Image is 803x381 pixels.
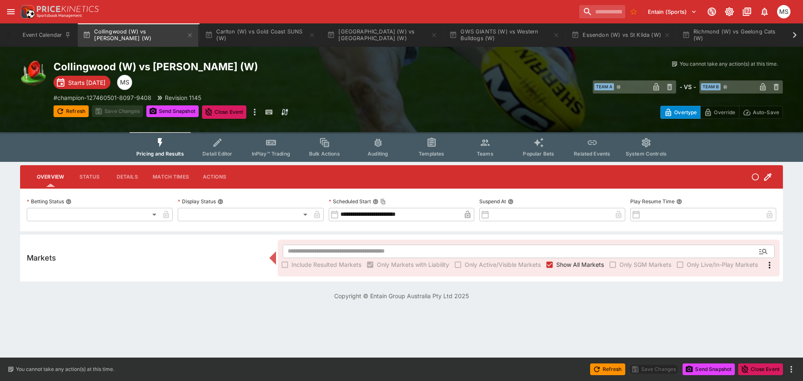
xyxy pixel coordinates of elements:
[700,106,739,119] button: Override
[680,60,778,68] p: You cannot take any action(s) at this time.
[590,363,625,375] button: Refresh
[54,93,151,102] p: Copy To Clipboard
[108,167,146,187] button: Details
[68,78,105,87] p: Starts [DATE]
[136,151,184,157] span: Pricing and Results
[566,23,675,47] button: Essendon (W) vs St Kilda (W)
[756,244,771,259] button: Open
[677,23,798,47] button: Richmond (W) vs Geelong Cats (W)
[594,83,614,90] span: Team A
[626,151,667,157] span: System Controls
[37,6,99,12] img: PriceKinetics
[117,75,132,90] div: Matthew Scott
[660,106,783,119] div: Start From
[479,198,506,205] p: Suspend At
[739,4,754,19] button: Documentation
[739,106,783,119] button: Auto-Save
[30,167,71,187] button: Overview
[27,253,56,263] h5: Markets
[200,23,320,47] button: Carlton (W) vs Gold Coast SUNS (W)
[78,23,198,47] button: Collingwood (W) vs [PERSON_NAME] (W)
[630,198,675,205] p: Play Resume Time
[674,108,697,117] p: Overtype
[683,363,735,375] button: Send Snapshot
[202,151,232,157] span: Detail Editor
[660,106,701,119] button: Overtype
[765,260,775,270] svg: More
[196,167,233,187] button: Actions
[3,4,18,19] button: open drawer
[217,199,223,205] button: Display Status
[146,105,199,117] button: Send Snapshot
[309,151,340,157] span: Bulk Actions
[775,3,793,21] button: Matthew Scott
[54,60,418,73] h2: Copy To Clipboard
[368,151,388,157] span: Auditing
[419,151,444,157] span: Templates
[579,5,625,18] input: search
[373,199,378,205] button: Scheduled StartCopy To Clipboard
[704,4,719,19] button: Connected to PK
[329,198,371,205] p: Scheduled Start
[27,198,64,205] p: Betting Status
[250,105,260,119] button: more
[178,198,216,205] p: Display Status
[627,5,640,18] button: No Bookmarks
[146,167,196,187] button: Match Times
[753,108,779,117] p: Auto-Save
[18,3,35,20] img: PriceKinetics Logo
[16,366,114,373] p: You cannot take any action(s) at this time.
[738,363,783,375] button: Close Event
[676,199,682,205] button: Play Resume Time
[556,260,604,269] span: Show All Markets
[477,151,494,157] span: Teams
[380,199,386,205] button: Copy To Clipboard
[252,151,290,157] span: InPlay™ Trading
[722,4,737,19] button: Toggle light/dark mode
[66,199,72,205] button: Betting Status
[643,5,702,18] button: Select Tenant
[714,108,735,117] p: Override
[130,132,673,162] div: Event type filters
[465,260,541,269] span: Only Active/Visible Markets
[574,151,610,157] span: Related Events
[71,167,108,187] button: Status
[777,5,790,18] div: Matthew Scott
[757,4,772,19] button: Notifications
[619,260,671,269] span: Only SGM Markets
[20,60,47,87] img: australian_rules.png
[786,364,796,374] button: more
[292,260,361,269] span: Include Resulted Markets
[523,151,554,157] span: Popular Bets
[37,14,82,18] img: Sportsbook Management
[322,23,442,47] button: [GEOGRAPHIC_DATA] (W) vs [GEOGRAPHIC_DATA] (W)
[377,260,449,269] span: Only Markets with Liability
[687,260,758,269] span: Only Live/In-Play Markets
[54,105,89,117] button: Refresh
[18,23,76,47] button: Event Calendar
[508,199,514,205] button: Suspend At
[202,105,247,119] button: Close Event
[680,82,696,91] h6: - VS -
[444,23,565,47] button: GWS GIANTS (W) vs Western Bulldogs (W)
[165,93,201,102] p: Revision 1145
[701,83,721,90] span: Team B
